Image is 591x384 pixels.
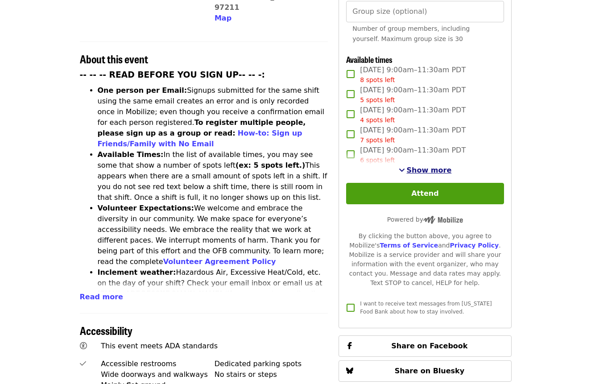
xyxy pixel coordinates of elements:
[215,13,231,24] button: Map
[215,14,231,22] span: Map
[360,116,395,124] span: 4 spots left
[98,149,328,203] li: In the list of available times, you may see some that show a number of spots left This appears wh...
[346,1,504,22] input: [object Object]
[360,125,466,145] span: [DATE] 9:00am–11:30am PDT
[80,292,123,302] button: Read more
[98,268,176,277] strong: Inclement weather:
[450,242,499,249] a: Privacy Policy
[387,216,463,223] span: Powered by
[395,367,465,375] span: Share on Bluesky
[80,70,265,79] strong: -- -- -- READ BEFORE YOU SIGN UP-- -- -:
[360,105,466,125] span: [DATE] 9:00am–11:30am PDT
[346,183,504,204] button: Attend
[360,301,492,315] span: I want to receive text messages from [US_STATE] Food Bank about how to stay involved.
[80,293,123,301] span: Read more
[339,360,511,382] button: Share on Bluesky
[98,150,164,159] strong: Available Times:
[360,76,395,83] span: 8 spots left
[101,359,215,369] div: Accessible restrooms
[399,165,452,176] button: See more timeslots
[352,25,470,42] span: Number of group members, including yourself. Maximum group size is 30
[215,369,328,380] div: No stairs or steps
[346,231,504,288] div: By clicking the button above, you agree to Mobilize's and . Mobilize is a service provider and wi...
[101,342,218,350] span: This event meets ADA standards
[346,54,393,65] span: Available times
[98,129,302,148] a: How-to: Sign up Friends/Family with No Email
[80,322,132,338] span: Accessibility
[360,145,466,165] span: [DATE] 9:00am–11:30am PDT
[391,342,467,350] span: Share on Facebook
[360,96,395,103] span: 5 spots left
[80,342,87,350] i: universal-access icon
[360,136,395,144] span: 7 spots left
[80,51,148,66] span: About this event
[236,161,305,169] strong: (ex: 5 spots left.)
[98,118,306,137] strong: To register multiple people, please sign up as a group or read:
[163,257,276,266] a: Volunteer Agreement Policy
[380,242,438,249] a: Terms of Service
[339,335,511,357] button: Share on Facebook
[360,65,466,85] span: [DATE] 9:00am–11:30am PDT
[423,216,463,224] img: Powered by Mobilize
[98,203,328,267] li: We welcome and embrace the diversity in our community. We make space for everyone’s accessibility...
[80,359,86,368] i: check icon
[360,157,395,164] span: 6 spots left
[360,85,466,105] span: [DATE] 9:00am–11:30am PDT
[98,204,194,212] strong: Volunteer Expectations:
[98,86,187,95] strong: One person per Email:
[98,267,328,321] li: Hazardous Air, Excessive Heat/Cold, etc. on the day of your shift? Check your email inbox or emai...
[98,85,328,149] li: Signups submitted for the same shift using the same email creates an error and is only recorded o...
[407,166,452,174] span: Show more
[101,369,215,380] div: Wide doorways and walkways
[215,359,328,369] div: Dedicated parking spots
